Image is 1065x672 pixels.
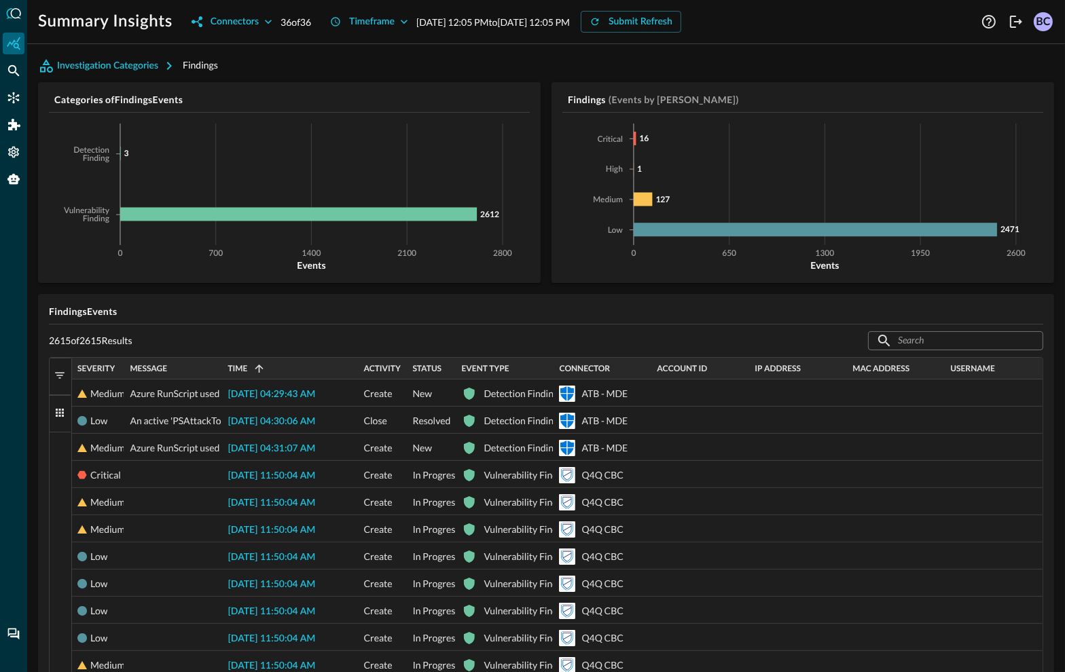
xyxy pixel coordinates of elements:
tspan: 0 [118,250,123,259]
span: Username [950,364,995,373]
tspan: 2100 [397,250,416,259]
div: Detection Finding [484,380,558,407]
span: Create [363,597,392,624]
div: Q4Q CBC [581,543,623,570]
div: Connectors [211,14,259,31]
div: Query Agent [3,168,24,190]
span: Create [363,624,392,652]
span: [DATE] 11:50:04 AM [228,498,315,508]
div: Vulnerability Finding [484,462,570,489]
button: Timeframe [322,11,416,33]
span: Create [363,462,392,489]
tspan: 700 [209,250,223,259]
div: Detection Finding [484,434,558,462]
h5: Findings Events [49,305,1043,318]
div: Vulnerability Finding [484,543,570,570]
p: [DATE] 12:05 PM to [DATE] 12:05 PM [416,15,570,29]
div: ATB - MDE [581,434,628,462]
tspan: 1 [637,164,642,174]
div: Low [90,597,107,624]
svg: Carbon Black Cloud [559,467,575,483]
span: In Progress [412,597,459,624]
div: Vulnerability Finding [484,570,570,597]
svg: Microsoft Defender for Endpoint [559,413,575,429]
tspan: 2612 [480,209,499,219]
span: Account ID [657,364,707,373]
svg: Microsoft Defender for Endpoint [559,386,575,402]
div: Low [90,570,107,597]
div: Medium [90,380,125,407]
div: Settings [3,141,24,163]
span: [DATE] 11:50:04 AM [228,607,315,616]
span: [DATE] 04:29:43 AM [228,390,315,399]
div: Q4Q CBC [581,516,623,543]
tspan: Finding [83,155,110,163]
span: Azure RunScript used to deploy malicious code [130,380,323,407]
div: Vulnerability Finding [484,624,570,652]
tspan: Events [297,259,325,271]
svg: Carbon Black Cloud [559,603,575,619]
span: Azure RunScript used to deploy malicious code [130,434,323,462]
button: Help [978,11,1000,33]
div: Low [90,407,107,434]
span: Resolved [412,407,450,434]
button: Connectors [183,11,281,33]
span: [DATE] 04:31:07 AM [228,444,315,453]
span: Create [363,570,392,597]
div: ATB - MDE [581,407,628,434]
svg: Carbon Black Cloud [559,548,575,565]
div: Summary Insights [3,33,24,54]
svg: Microsoft Defender for Endpoint [559,440,575,456]
h1: Summary Insights [38,11,173,33]
span: In Progress [412,489,459,516]
div: Chat [3,623,24,645]
p: 36 of 36 [281,15,311,29]
span: [DATE] 11:50:04 AM [228,553,315,562]
div: Medium [90,434,125,462]
tspan: Low [608,227,624,235]
div: Low [90,543,107,570]
span: Connector [559,364,610,373]
h5: (Events by [PERSON_NAME]) [609,93,739,107]
svg: Carbon Black Cloud [559,576,575,592]
h5: Categories of Findings Events [54,93,530,107]
span: Severity [77,364,115,373]
tspan: High [606,166,623,174]
span: Create [363,543,392,570]
span: In Progress [412,570,459,597]
tspan: 2800 [493,250,512,259]
div: BC [1034,12,1053,31]
div: Vulnerability Finding [484,516,570,543]
div: ATB - MDE [581,380,628,407]
tspan: Medium [593,196,623,204]
span: In Progress [412,516,459,543]
div: Federated Search [3,60,24,81]
span: [DATE] 11:50:04 AM [228,525,315,535]
input: Search [898,328,1012,353]
span: In Progress [412,543,459,570]
div: Vulnerability Finding [484,489,570,516]
span: Findings [183,59,218,71]
div: Medium [90,489,125,516]
button: Submit Refresh [581,11,681,33]
span: Close [363,407,386,434]
span: New [412,380,432,407]
span: [DATE] 11:50:04 AM [228,580,315,589]
div: Connectors [3,87,24,109]
div: Q4Q CBC [581,597,623,624]
tspan: 1400 [302,250,321,259]
span: [DATE] 11:50:04 AM [228,471,315,481]
tspan: 3 [124,148,129,158]
span: Activity [363,364,400,373]
span: Status [412,364,441,373]
tspan: 650 [722,250,736,259]
span: New [412,434,432,462]
tspan: Events [810,259,839,271]
span: Time [228,364,247,373]
svg: Carbon Black Cloud [559,630,575,646]
div: Medium [90,516,125,543]
span: Create [363,516,392,543]
span: MAC Address [852,364,909,373]
div: Q4Q CBC [581,624,623,652]
svg: Carbon Black Cloud [559,521,575,538]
